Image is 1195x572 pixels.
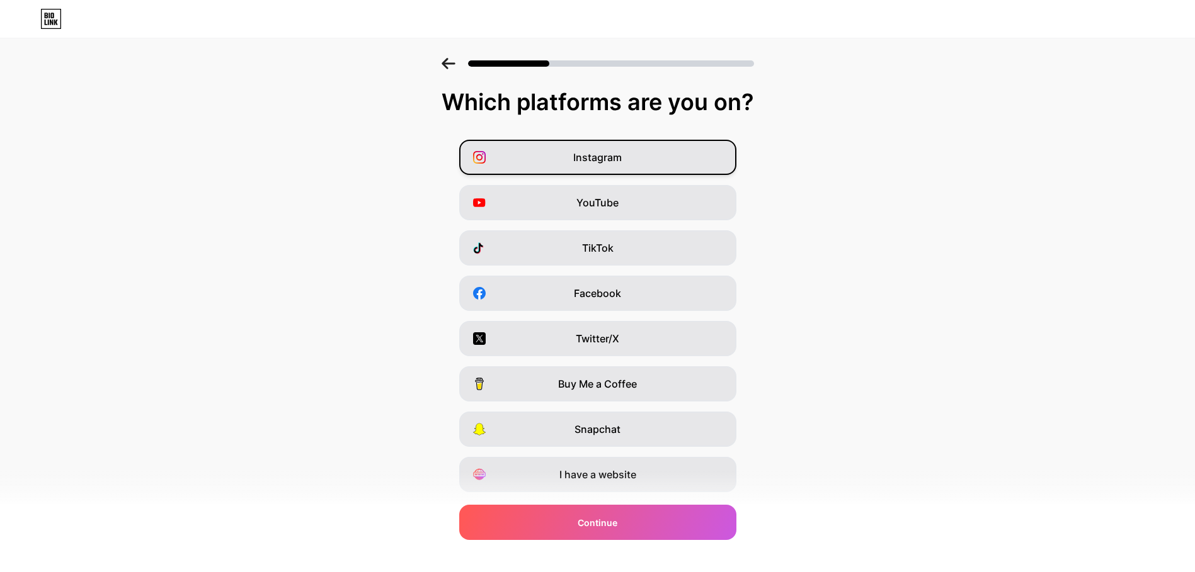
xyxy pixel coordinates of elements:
[558,376,637,391] span: Buy Me a Coffee
[573,150,622,165] span: Instagram
[13,89,1182,115] div: Which platforms are you on?
[559,467,636,482] span: I have a website
[582,240,614,255] span: TikTok
[575,422,620,437] span: Snapchat
[576,195,619,210] span: YouTube
[574,286,621,301] span: Facebook
[578,516,617,529] span: Continue
[576,331,619,346] span: Twitter/X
